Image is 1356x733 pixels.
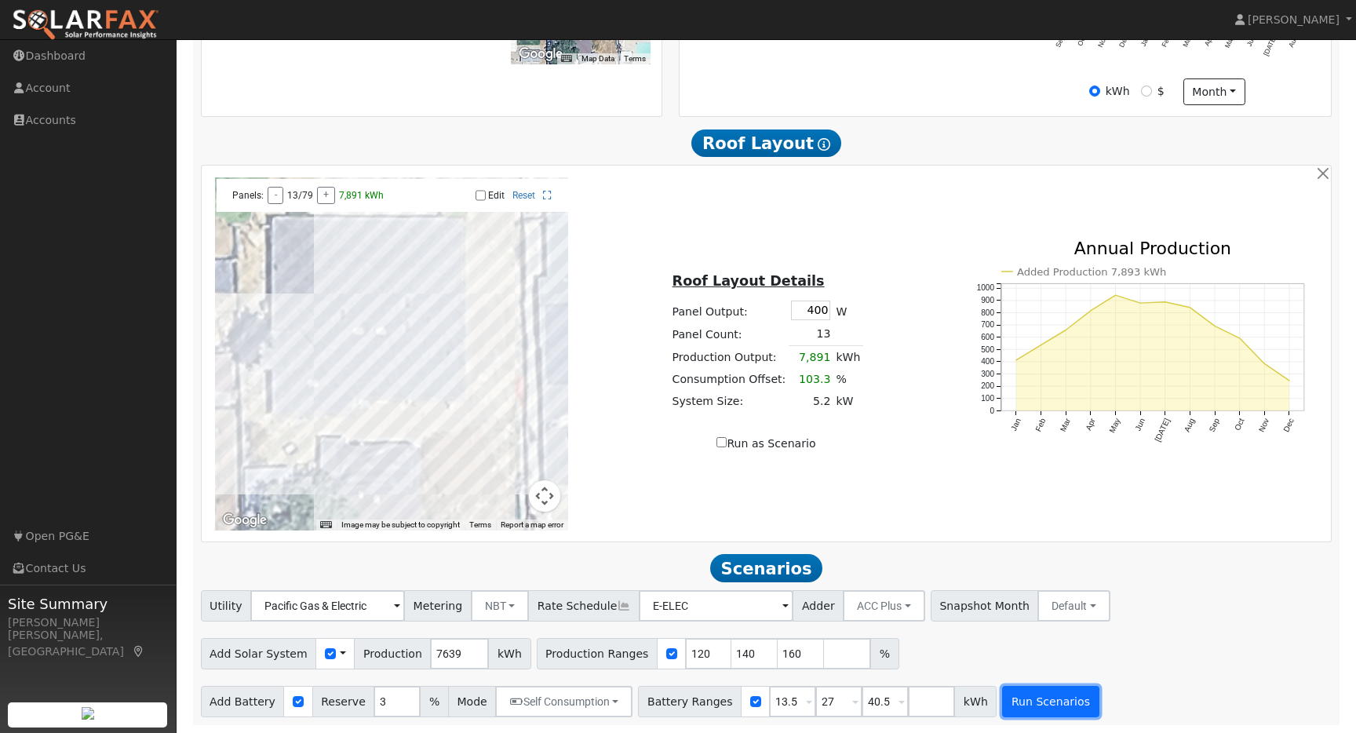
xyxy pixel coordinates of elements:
[990,407,994,415] text: 0
[1238,337,1241,340] circle: onclick=""
[1154,417,1172,443] text: [DATE]
[515,44,567,64] img: Google
[1108,418,1122,435] text: May
[833,390,863,412] td: kW
[132,645,146,658] a: Map
[488,638,530,669] span: kWh
[312,686,375,717] span: Reserve
[691,129,841,158] span: Roof Layout
[1002,686,1099,717] button: Run Scenarios
[638,686,742,717] span: Battery Ranges
[8,627,168,660] div: [PERSON_NAME], [GEOGRAPHIC_DATA]
[624,54,646,63] a: Terms (opens in new tab)
[488,190,505,201] label: Edit
[219,510,271,531] img: Google
[1054,35,1066,49] text: Sep
[471,590,530,622] button: NBT
[501,520,563,529] a: Report a map error
[201,686,285,717] span: Add Battery
[981,320,994,329] text: 700
[515,44,567,64] a: Open this area in Google Maps (opens a new window)
[981,345,994,354] text: 500
[981,357,994,366] text: 400
[1139,35,1151,48] text: Jan
[1139,301,1142,305] circle: onclick=""
[287,190,313,201] span: 13/79
[1223,34,1236,49] text: May
[581,53,614,64] button: Map Data
[1208,417,1222,433] text: Sep
[870,638,899,669] span: %
[954,686,997,717] span: kWh
[1117,34,1130,49] text: Dec
[1282,418,1296,434] text: Dec
[1064,329,1067,332] circle: onclick=""
[789,323,833,346] td: 13
[1096,34,1109,49] text: Nov
[82,707,94,720] img: retrieve
[669,323,789,346] td: Panel Count:
[673,273,825,289] u: Roof Layout Details
[354,638,431,669] span: Production
[512,190,535,201] a: Reset
[201,590,252,622] span: Utility
[1263,363,1267,366] circle: onclick=""
[977,284,995,293] text: 1000
[669,390,789,412] td: System Size:
[543,190,552,201] a: Full Screen
[1183,78,1245,105] button: month
[843,590,925,622] button: ACC Plus
[931,590,1039,622] span: Snapshot Month
[1017,266,1167,278] text: Added Production 7,893 kWh
[528,590,640,622] span: Rate Schedule
[789,346,833,369] td: 7,891
[250,590,405,622] input: Select a Utility
[789,390,833,412] td: 5.2
[793,590,844,622] span: Adder
[1033,417,1047,433] text: Feb
[981,333,994,341] text: 600
[1183,418,1196,434] text: Aug
[716,437,727,447] input: Run as Scenario
[495,686,632,717] button: Self Consumption
[561,53,572,64] button: Keyboard shortcuts
[710,554,822,582] span: Scenarios
[1181,35,1193,49] text: Mar
[469,520,491,529] a: Terms (opens in new tab)
[1015,359,1018,362] circle: onclick=""
[1189,306,1192,309] circle: onclick=""
[529,480,560,512] button: Map camera controls
[1248,13,1340,26] span: [PERSON_NAME]
[833,368,863,390] td: %
[1037,590,1110,622] button: Default
[420,686,448,717] span: %
[320,520,331,531] button: Keyboard shortcuts
[1009,418,1022,432] text: Jan
[981,382,994,391] text: 200
[1213,324,1216,327] circle: onclick=""
[448,686,496,717] span: Mode
[639,590,793,622] input: Select a Rate Schedule
[1074,239,1232,258] text: Annual Production
[341,520,460,529] span: Image may be subject to copyright
[8,614,168,631] div: [PERSON_NAME]
[8,593,168,614] span: Site Summary
[1233,417,1246,432] text: Oct
[1106,83,1130,100] label: kWh
[1040,344,1043,347] circle: onclick=""
[981,370,994,378] text: 300
[1262,35,1278,57] text: [DATE]
[1089,309,1092,312] circle: onclick=""
[1288,379,1291,382] circle: onclick=""
[1059,417,1073,433] text: Mar
[669,298,789,323] td: Panel Output:
[1076,34,1088,47] text: Oct
[537,638,658,669] span: Production Ranges
[1133,418,1146,432] text: Jun
[404,590,472,622] span: Metering
[818,138,830,151] i: Show Help
[268,187,283,204] button: -
[669,368,789,390] td: Consumption Offset:
[12,9,159,42] img: SolarFax
[1164,301,1167,304] circle: onclick=""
